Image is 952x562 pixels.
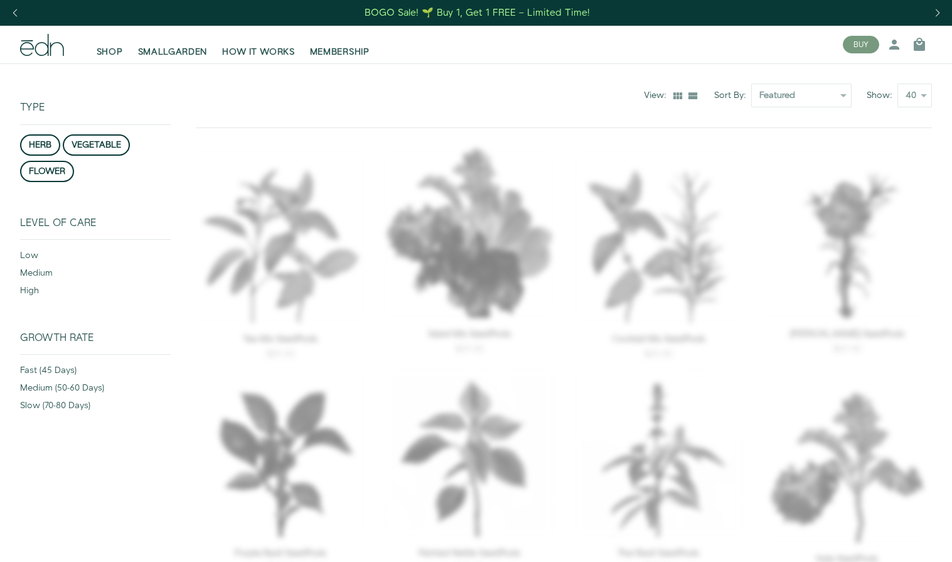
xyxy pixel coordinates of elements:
div: Growth Rate [20,332,171,354]
label: Show: [867,89,897,102]
div: BOGO Sale! 🌱 Buy 1, Get 1 FREE – Limited Time! [365,6,590,19]
div: Type [20,63,171,124]
a: BOGO Sale! 🌱 Buy 1, Get 1 FREE – Limited Time! [363,3,591,23]
button: herb [20,134,60,156]
span: SHOP [97,46,123,58]
a: SMALLGARDEN [131,31,215,58]
a: MEMBERSHIP [302,31,377,58]
div: low [20,249,171,267]
div: slow (70-80 days) [20,399,171,417]
span: MEMBERSHIP [310,46,370,58]
span: HOW IT WORKS [222,46,294,58]
div: medium (50-60 days) [20,382,171,399]
a: HOW IT WORKS [215,31,302,58]
div: View: [644,89,671,102]
label: Sort By: [714,89,751,102]
div: medium [20,267,171,284]
div: fast (45 days) [20,364,171,382]
button: flower [20,161,74,182]
button: BUY [843,36,879,53]
button: vegetable [63,134,130,156]
span: SMALLGARDEN [138,46,208,58]
div: Level of Care [20,217,171,239]
a: SHOP [89,31,131,58]
div: high [20,284,171,302]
